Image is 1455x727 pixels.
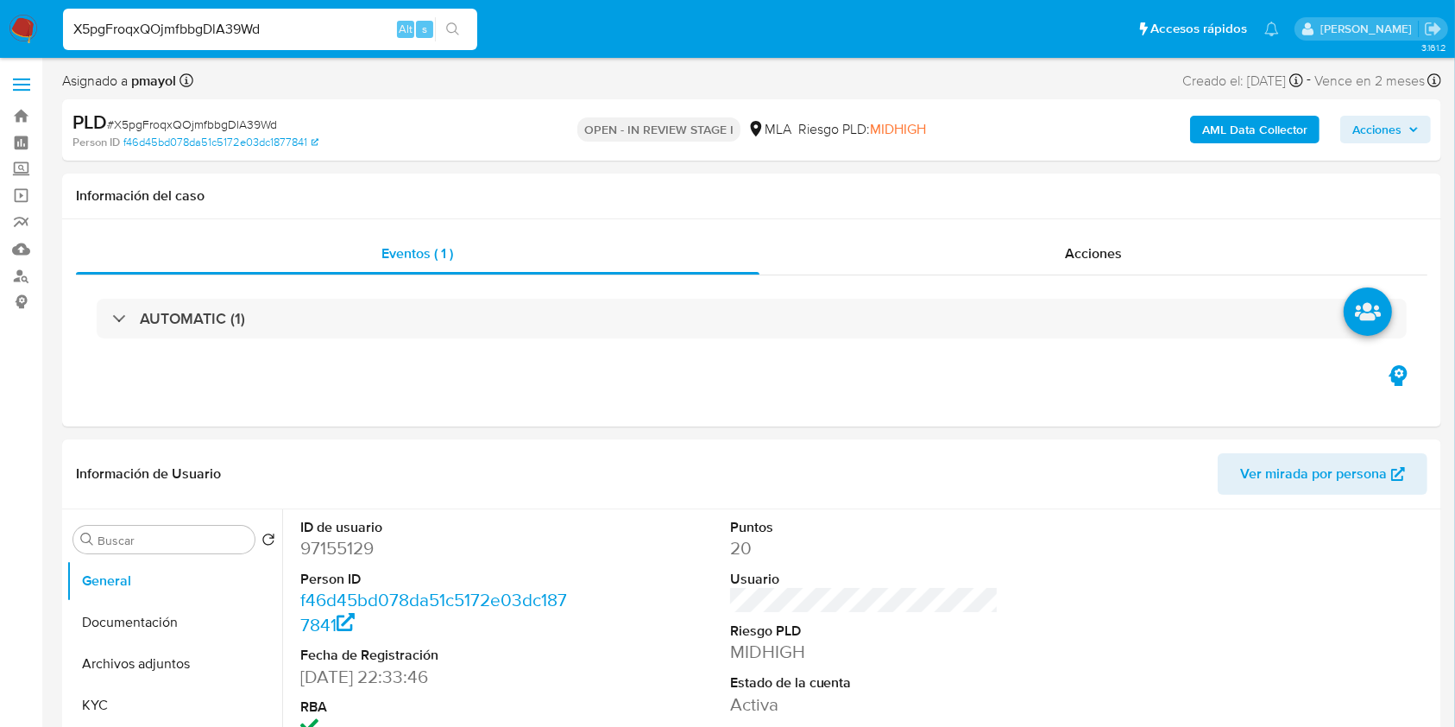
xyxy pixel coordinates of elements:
[300,518,570,537] dt: ID de usuario
[1314,72,1425,91] span: Vence en 2 meses
[1202,116,1307,143] b: AML Data Collector
[1218,453,1427,495] button: Ver mirada por persona
[97,299,1407,338] div: AUTOMATIC (1)
[66,560,282,602] button: General
[1340,116,1431,143] button: Acciones
[730,570,999,589] dt: Usuario
[1190,116,1320,143] button: AML Data Collector
[66,602,282,643] button: Documentación
[107,116,277,133] span: # X5pgFroqxQOjmfbbgDlA39Wd
[1240,453,1387,495] span: Ver mirada por persona
[80,533,94,547] button: Buscar
[123,135,318,150] a: f46d45bd078da51c5172e03dc1877841
[300,570,570,589] dt: Person ID
[798,120,926,139] span: Riesgo PLD:
[63,18,477,41] input: Buscar usuario o caso...
[730,622,999,641] dt: Riesgo PLD
[98,533,248,548] input: Buscar
[730,673,999,692] dt: Estado de la cuenta
[300,587,567,636] a: f46d45bd078da51c5172e03dc1877841
[399,21,413,37] span: Alt
[1352,116,1401,143] span: Acciones
[747,120,791,139] div: MLA
[76,187,1427,205] h1: Información del caso
[1307,69,1311,92] span: -
[730,640,999,664] dd: MIDHIGH
[62,72,176,91] span: Asignado a
[1264,22,1279,36] a: Notificaciones
[1424,20,1442,38] a: Salir
[1182,69,1303,92] div: Creado el: [DATE]
[730,518,999,537] dt: Puntos
[300,698,570,717] dt: RBA
[422,21,427,37] span: s
[261,533,275,552] button: Volver al orden por defecto
[730,536,999,560] dd: 20
[66,685,282,726] button: KYC
[1320,21,1418,37] p: patricia.mayol@mercadolibre.com
[435,17,470,41] button: search-icon
[381,243,453,263] span: Eventos ( 1 )
[300,646,570,665] dt: Fecha de Registración
[300,536,570,560] dd: 97155129
[730,692,999,717] dd: Activa
[1065,243,1122,263] span: Acciones
[66,643,282,685] button: Archivos adjuntos
[870,119,926,139] span: MIDHIGH
[300,665,570,689] dd: [DATE] 22:33:46
[72,108,107,136] b: PLD
[577,117,740,142] p: OPEN - IN REVIEW STAGE I
[1150,20,1247,38] span: Accesos rápidos
[140,309,245,328] h3: AUTOMATIC (1)
[76,465,221,483] h1: Información de Usuario
[72,135,120,150] b: Person ID
[128,71,176,91] b: pmayol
